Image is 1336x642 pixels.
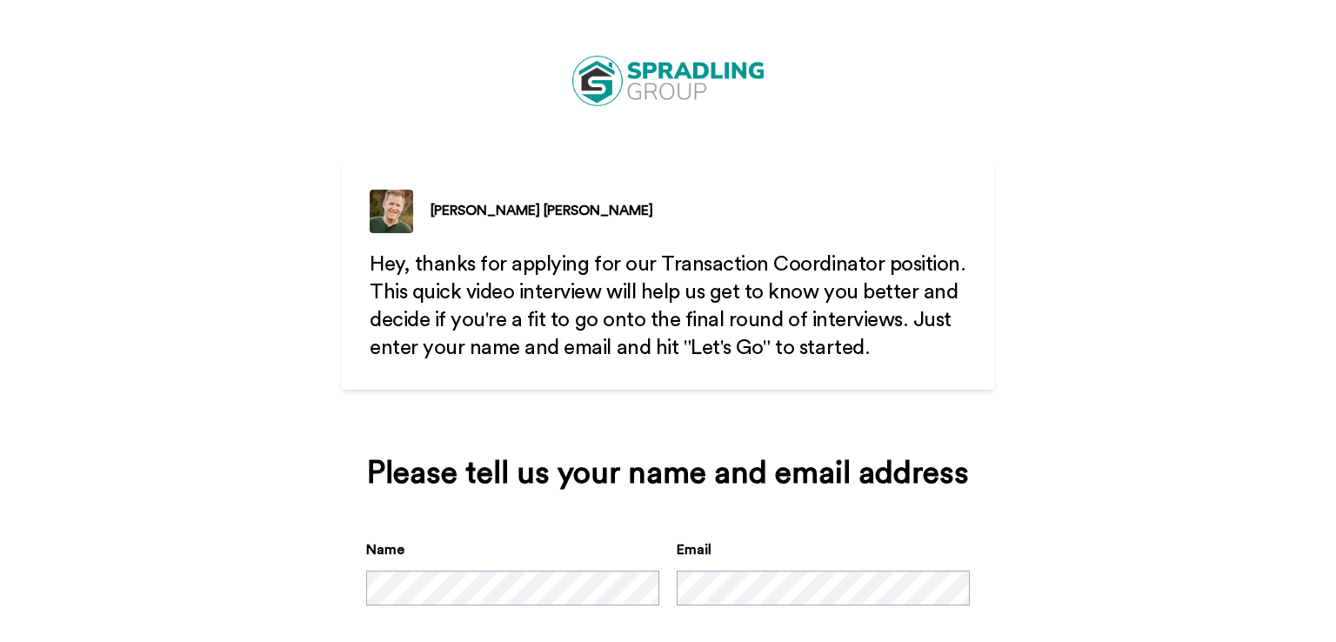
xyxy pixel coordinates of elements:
[366,456,970,491] div: Please tell us your name and email address
[366,539,404,560] label: Name
[431,200,653,221] div: [PERSON_NAME] [PERSON_NAME]
[370,254,971,358] span: Hey, thanks for applying for our Transaction Coordinator position. This quick video interview wil...
[677,539,711,560] label: Email
[572,56,764,106] img: https://cdn.bonjoro.com/media/03eb03f3-76ae-4068-bcec-0a217477c8d4/984e289f-825f-4648-a94f-ac7822...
